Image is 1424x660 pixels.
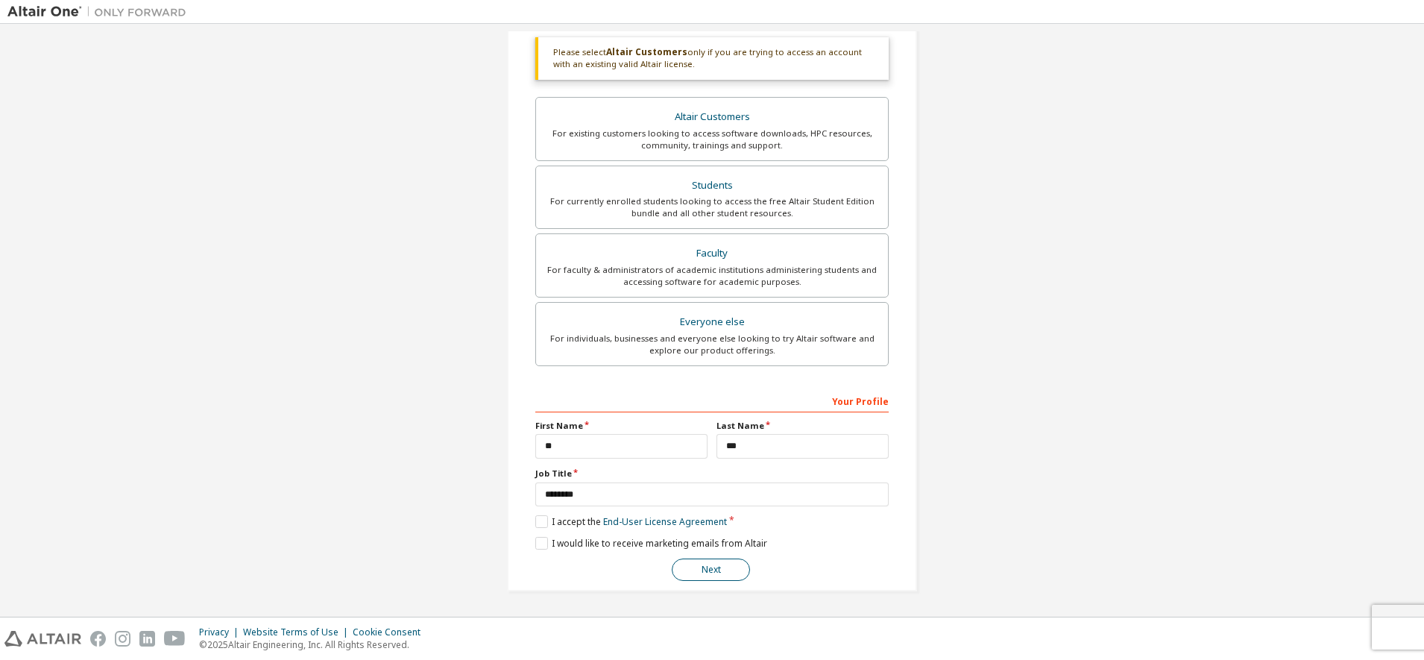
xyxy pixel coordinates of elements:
[535,37,889,80] div: Please select only if you are trying to access an account with an existing valid Altair license.
[672,559,750,581] button: Next
[545,128,879,151] div: For existing customers looking to access software downloads, HPC resources, community, trainings ...
[243,626,353,638] div: Website Terms of Use
[545,243,879,264] div: Faculty
[535,537,767,550] label: I would like to receive marketing emails from Altair
[545,175,879,196] div: Students
[716,420,889,432] label: Last Name
[545,264,879,288] div: For faculty & administrators of academic institutions administering students and accessing softwa...
[353,626,429,638] div: Cookie Consent
[139,631,155,647] img: linkedin.svg
[199,626,243,638] div: Privacy
[199,638,429,651] p: © 2025 Altair Engineering, Inc. All Rights Reserved.
[545,333,879,356] div: For individuals, businesses and everyone else looking to try Altair software and explore our prod...
[4,631,81,647] img: altair_logo.svg
[603,515,727,528] a: End-User License Agreement
[545,195,879,219] div: For currently enrolled students looking to access the free Altair Student Edition bundle and all ...
[535,468,889,480] label: Job Title
[545,312,879,333] div: Everyone else
[164,631,186,647] img: youtube.svg
[115,631,130,647] img: instagram.svg
[535,515,727,528] label: I accept the
[535,420,708,432] label: First Name
[7,4,194,19] img: Altair One
[90,631,106,647] img: facebook.svg
[606,45,687,58] b: Altair Customers
[535,389,889,412] div: Your Profile
[545,107,879,128] div: Altair Customers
